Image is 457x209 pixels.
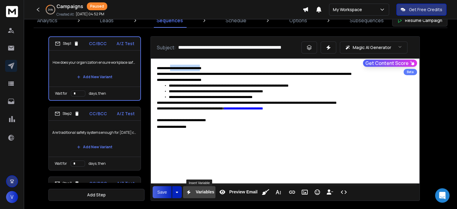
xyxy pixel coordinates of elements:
[226,17,246,24] p: Schedule
[89,91,106,96] p: days, then
[409,7,442,13] p: Get Free Credits
[56,12,75,17] p: Created At:
[96,13,117,28] a: Leads
[6,191,18,203] button: V
[286,13,311,28] a: Options
[55,91,67,96] p: Wait for
[48,107,141,171] li: Step2CC/BCCA/Z TestAre traditional safety systems enough for [DATE] challenges?Add New VariantWai...
[363,60,417,67] button: Get Content Score
[157,17,183,24] p: Sequences
[157,44,176,51] p: Subject:
[89,41,107,47] p: CC/BCC
[56,3,83,10] h1: Campaigns
[338,186,349,198] button: Code View
[324,186,336,198] button: Insert Unsubscribe Link
[55,111,80,116] div: Step 2
[34,13,61,28] a: Analytics
[299,186,310,198] button: Insert Image (Ctrl+P)
[72,141,117,153] button: Add New Variant
[217,186,259,198] button: Preview Email
[286,186,298,198] button: Insert Link (Ctrl+K)
[333,7,364,13] p: My Workspace
[312,186,323,198] button: Emoticons
[289,17,307,24] p: Options
[260,186,271,198] button: Clean HTML
[89,161,106,166] p: days, then
[117,111,135,117] p: A/Z Test
[87,2,107,10] div: Paused
[37,17,57,24] p: Analytics
[52,124,137,141] p: Are traditional safety systems enough for [DATE] challenges?
[273,186,284,198] button: More Text
[117,180,135,186] p: A/Z Test
[55,181,80,186] div: Step 3
[194,189,215,195] span: Variables
[48,189,145,201] button: Add Step
[340,41,407,54] button: Magic AI Generator
[55,161,67,166] p: Wait for
[186,180,212,186] div: Insert Variable
[55,41,79,46] div: Step 1
[396,4,446,16] button: Get Free Credits
[48,36,141,101] li: Step1CC/BCCA/Z TestHow does your organization ensure workplace safety [DATE]?Add New VariantWait ...
[435,188,449,203] div: Open Intercom Messenger
[350,17,384,24] p: Subsequences
[53,54,137,71] p: How does your organization ensure workplace safety [DATE]?
[392,14,447,26] button: Resume Campaign
[89,180,107,186] p: CC/BCC
[100,17,114,24] p: Leads
[153,186,172,198] button: Save
[89,111,107,117] p: CC/BCC
[117,41,134,47] p: A/Z Test
[228,189,259,195] span: Preview Email
[346,13,387,28] a: Subsequences
[183,186,215,198] button: Variables
[153,13,187,28] a: Sequences
[353,45,391,51] p: Magic AI Generator
[72,71,117,83] button: Add New Variant
[48,8,53,11] p: 24 %
[404,69,417,75] div: Beta
[76,12,104,17] p: [DATE] 04:52 PM
[222,13,250,28] a: Schedule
